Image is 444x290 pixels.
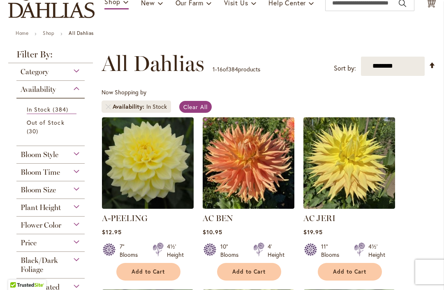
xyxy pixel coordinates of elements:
div: 7" Blooms [120,242,143,259]
img: AC Jeri [303,117,395,209]
span: Add to Cart [333,268,367,275]
span: Now Shopping by [102,88,146,96]
iframe: Launch Accessibility Center [6,261,29,284]
span: 384 [228,65,238,73]
span: All Dahlias [102,51,204,76]
span: 384 [53,105,70,114]
span: $10.95 [203,228,222,236]
a: AC Jeri [303,203,395,210]
span: Bloom Time [21,168,60,177]
span: Add to Cart [232,268,266,275]
span: 30 [27,127,40,135]
span: Flower Color [21,221,61,230]
div: 4' Height [268,242,284,259]
a: In Stock 384 [27,105,76,114]
span: Add to Cart [132,268,165,275]
div: 10" Blooms [220,242,243,259]
span: Bloom Style [21,150,58,159]
span: 1 [213,65,215,73]
a: A-Peeling [102,203,194,210]
p: - of products [213,63,260,76]
button: Add to Cart [318,263,382,281]
span: Black/Dark Foliage [21,256,58,274]
a: Shop [43,30,54,36]
label: Sort by: [334,61,356,76]
button: Add to Cart [116,263,180,281]
span: $12.95 [102,228,122,236]
span: Clear All [183,103,208,111]
span: Plant Height [21,203,61,212]
div: In Stock [146,103,167,111]
span: Availability [21,85,56,94]
button: Add to Cart [217,263,281,281]
span: Category [21,67,49,76]
img: AC BEN [203,117,294,209]
div: 4½' Height [368,242,385,259]
span: Price [21,238,37,247]
span: Bloom Size [21,185,56,194]
strong: Filter By: [8,50,93,63]
span: $19.95 [303,228,323,236]
div: 4½' Height [167,242,184,259]
strong: All Dahlias [69,30,94,36]
a: Home [16,30,28,36]
a: AC JERI [303,213,335,223]
a: Remove Availability In Stock [106,104,111,109]
span: In Stock [27,105,51,113]
span: Availability [113,103,146,111]
a: Clear All [179,101,212,113]
a: AC BEN [203,213,233,223]
a: Out of Stock 30 [27,118,76,135]
a: A-PEELING [102,213,148,223]
div: 11" Blooms [321,242,344,259]
a: AC BEN [203,203,294,210]
img: A-Peeling [102,117,194,209]
span: Out of Stock [27,119,65,126]
span: 16 [217,65,223,73]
